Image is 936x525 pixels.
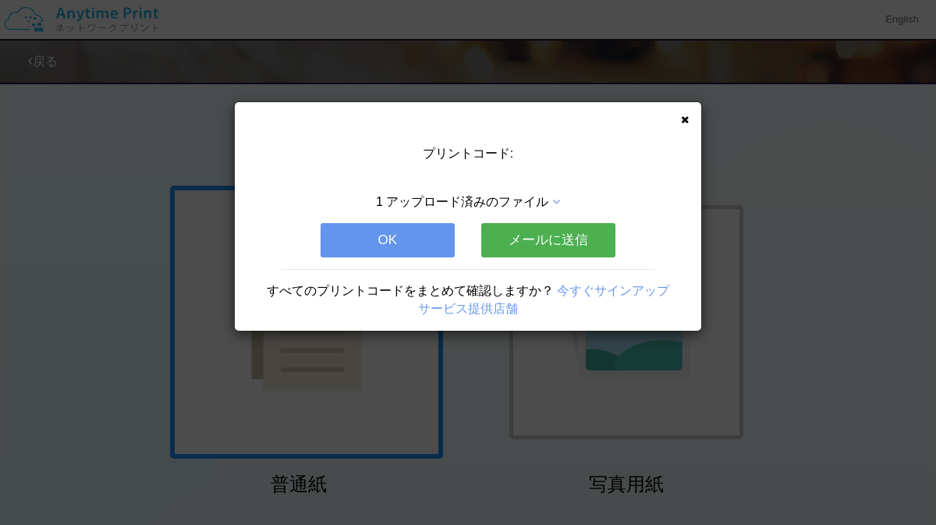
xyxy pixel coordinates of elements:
button: OK [321,223,455,257]
span: 1 アップロード済みのファイル [376,195,548,208]
a: 今すぐサインアップ [557,284,669,297]
span: すべてのプリントコードをまとめて確認しますか？ [267,284,554,297]
button: メールに送信 [481,223,615,257]
span: プリントコード: [423,147,513,160]
a: サービス提供店舗 [418,302,518,315]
